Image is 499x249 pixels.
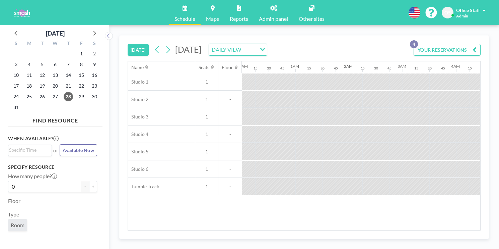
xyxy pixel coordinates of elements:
[128,96,148,102] span: Studio 2
[307,66,311,70] div: 15
[237,64,248,69] div: 12AM
[38,81,47,91] span: Tuesday, August 19, 2025
[131,64,144,70] div: Name
[64,81,73,91] span: Thursday, August 21, 2025
[218,166,242,172] span: -
[414,44,481,56] button: YOUR RESERVATIONS4
[51,60,60,69] span: Wednesday, August 6, 2025
[11,70,21,80] span: Sunday, August 10, 2025
[24,70,34,80] span: Monday, August 11, 2025
[75,40,88,48] div: F
[11,92,21,101] span: Sunday, August 24, 2025
[11,6,33,19] img: organization-logo
[77,70,86,80] span: Friday, August 15, 2025
[195,184,218,190] span: 1
[398,64,406,69] div: 3AM
[38,70,47,80] span: Tuesday, August 12, 2025
[60,144,97,156] button: Available Now
[299,16,325,21] span: Other sites
[128,79,148,85] span: Studio 1
[222,64,233,70] div: Floor
[361,66,365,70] div: 15
[38,92,47,101] span: Tuesday, August 26, 2025
[8,211,19,218] label: Type
[51,81,60,91] span: Wednesday, August 20, 2025
[410,40,418,48] p: 4
[206,16,219,21] span: Maps
[10,40,23,48] div: S
[218,96,242,102] span: -
[8,173,57,180] label: How many people?
[199,64,209,70] div: Seats
[414,66,418,70] div: 15
[81,181,89,192] button: -
[128,131,148,137] span: Studio 4
[128,44,149,56] button: [DATE]
[230,16,248,21] span: Reports
[468,66,472,70] div: 15
[36,40,49,48] div: T
[8,114,102,124] h4: FIND RESOURCE
[51,70,60,80] span: Wednesday, August 13, 2025
[64,92,73,101] span: Thursday, August 28, 2025
[456,13,468,18] span: Admin
[174,16,195,21] span: Schedule
[218,79,242,85] span: -
[195,166,218,172] span: 1
[128,149,148,155] span: Studio 5
[24,92,34,101] span: Monday, August 25, 2025
[64,70,73,80] span: Thursday, August 14, 2025
[77,92,86,101] span: Friday, August 29, 2025
[243,45,256,54] input: Search for option
[64,60,73,69] span: Thursday, August 7, 2025
[209,44,267,55] div: Search for option
[77,60,86,69] span: Friday, August 8, 2025
[9,146,48,154] input: Search for option
[344,64,353,69] div: 2AM
[62,40,75,48] div: T
[218,149,242,155] span: -
[218,114,242,120] span: -
[195,96,218,102] span: 1
[444,10,451,16] span: OS
[89,181,97,192] button: +
[320,66,325,70] div: 30
[259,16,288,21] span: Admin panel
[90,70,99,80] span: Saturday, August 16, 2025
[63,147,94,153] span: Available Now
[218,131,242,137] span: -
[8,164,97,170] h3: Specify resource
[428,66,432,70] div: 30
[38,60,47,69] span: Tuesday, August 5, 2025
[334,66,338,70] div: 45
[8,145,52,155] div: Search for option
[90,60,99,69] span: Saturday, August 9, 2025
[175,44,202,54] span: [DATE]
[254,66,258,70] div: 15
[195,114,218,120] span: 1
[280,66,284,70] div: 45
[51,92,60,101] span: Wednesday, August 27, 2025
[195,149,218,155] span: 1
[8,198,20,204] label: Floor
[88,40,101,48] div: S
[23,40,36,48] div: M
[210,45,242,54] span: DAILY VIEW
[195,79,218,85] span: 1
[77,49,86,58] span: Friday, August 1, 2025
[267,66,271,70] div: 30
[90,81,99,91] span: Saturday, August 23, 2025
[77,81,86,91] span: Friday, August 22, 2025
[90,92,99,101] span: Saturday, August 30, 2025
[128,184,159,190] span: Tumble Track
[24,81,34,91] span: Monday, August 18, 2025
[128,114,148,120] span: Studio 3
[374,66,378,70] div: 30
[451,64,460,69] div: 4AM
[90,49,99,58] span: Saturday, August 2, 2025
[11,81,21,91] span: Sunday, August 17, 2025
[128,166,148,172] span: Studio 6
[441,66,445,70] div: 45
[290,64,299,69] div: 1AM
[195,131,218,137] span: 1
